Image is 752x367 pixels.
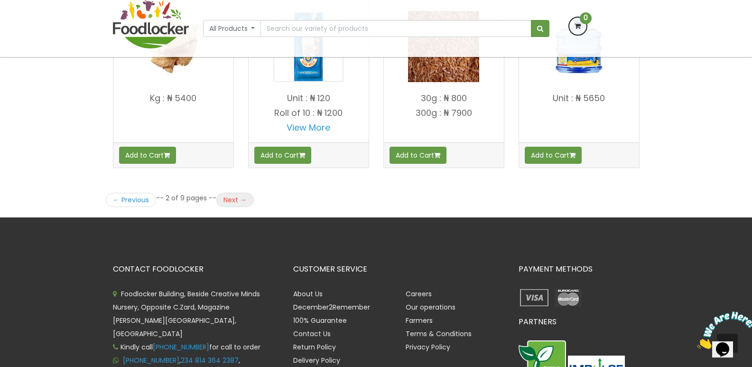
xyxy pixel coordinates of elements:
a: [PHONE_NUMBER] [153,342,209,352]
span: 1 [4,4,8,12]
h3: PARTNERS [519,318,640,326]
a: Privacy Policy [406,342,450,352]
h3: CUSTOMER SERVICE [293,265,504,273]
button: Add to Cart [525,147,582,164]
a: View More [287,122,330,133]
li: -- 2 of 9 pages -- [156,193,216,203]
a: Delivery Policy [293,356,340,365]
a: About Us [293,289,323,299]
button: All Products [203,20,261,37]
a: Our operations [406,302,455,312]
a: Next → [216,193,254,207]
img: payment [552,287,584,308]
h3: CONTACT FOODLOCKER [113,265,279,273]
button: Add to Cart [390,147,446,164]
i: Add to cart [164,152,170,159]
h3: PAYMENT METHODS [519,265,640,273]
a: December2Remember [293,302,370,312]
i: Add to cart [299,152,305,159]
a: Terms & Conditions [406,329,472,339]
iframe: chat widget [693,308,752,353]
a: 234 814 364 2387 [181,356,239,365]
input: Search our variety of products [260,20,531,37]
button: Add to Cart [254,147,311,164]
span: 0 [580,12,592,24]
i: Add to cart [434,152,440,159]
a: Farmers [406,316,433,325]
i: Add to cart [569,152,576,159]
a: Contact Us [293,329,331,339]
p: Kg : ₦ 5400 [113,94,233,103]
a: Return Policy [293,342,336,352]
p: 30g : ₦ 800 [384,94,504,103]
button: Add to Cart [119,147,176,164]
p: Unit : ₦ 5650 [519,94,639,103]
img: payment [519,287,550,308]
p: Roll of 10 : ₦ 1200 [249,108,369,118]
img: Chat attention grabber [4,4,63,41]
a: Careers [406,289,432,299]
a: [PHONE_NUMBER] [123,356,179,365]
a: ← Previous [106,193,156,207]
span: Foodlocker Building, Beside Creative Minds Nursery, Opposite C.Zard, Magazine [PERSON_NAME][GEOGR... [113,289,260,339]
span: Kindly call for call to order [113,342,260,352]
p: Unit : ₦ 120 [249,94,369,103]
a: 100% Guarantee [293,316,347,325]
p: 300g : ₦ 7900 [384,108,504,118]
